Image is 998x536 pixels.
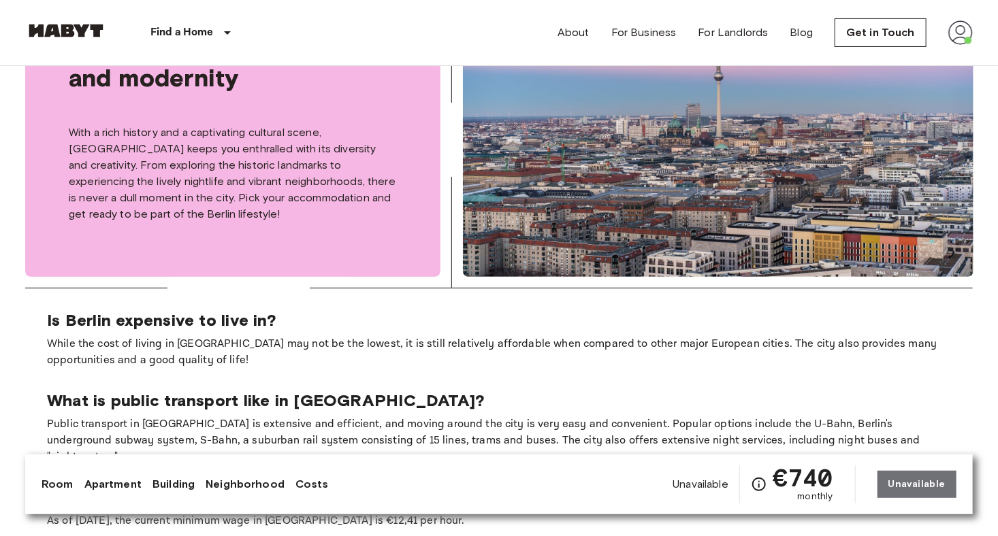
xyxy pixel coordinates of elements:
[47,416,951,465] p: Public transport in [GEOGRAPHIC_DATA] is extensive and efficient, and moving around the city is v...
[611,24,677,41] a: For Business
[751,476,767,492] svg: Check cost overview for full price breakdown. Please note that discounts apply to new joiners onl...
[152,476,195,492] a: Building
[948,20,973,45] img: avatar
[698,24,769,41] a: For Landlords
[42,476,74,492] a: Room
[295,476,329,492] a: Costs
[25,24,107,37] img: Habyt
[773,465,833,490] span: €740
[47,336,951,369] p: While the cost of living in [GEOGRAPHIC_DATA] may not be the lowest, it is still relatively affor...
[69,124,397,222] p: With a rich history and a captivating cultural scene, [GEOGRAPHIC_DATA] keeps you enthralled with...
[84,476,142,492] a: Apartment
[47,513,951,529] p: As of [DATE], the current minimum wage in [GEOGRAPHIC_DATA] is €12,41 per hour.
[835,18,927,47] a: Get in Touch
[558,24,590,41] a: About
[47,390,951,411] p: What is public transport like in [GEOGRAPHIC_DATA]?
[206,476,285,492] a: Neighborhood
[69,6,397,92] span: [GEOGRAPHIC_DATA], the perfect blend of history and modernity
[673,477,728,492] span: Unavailable
[790,24,814,41] a: Blog
[47,310,951,331] p: Is Berlin expensive to live in?
[150,24,214,41] p: Find a Home
[798,490,833,503] span: monthly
